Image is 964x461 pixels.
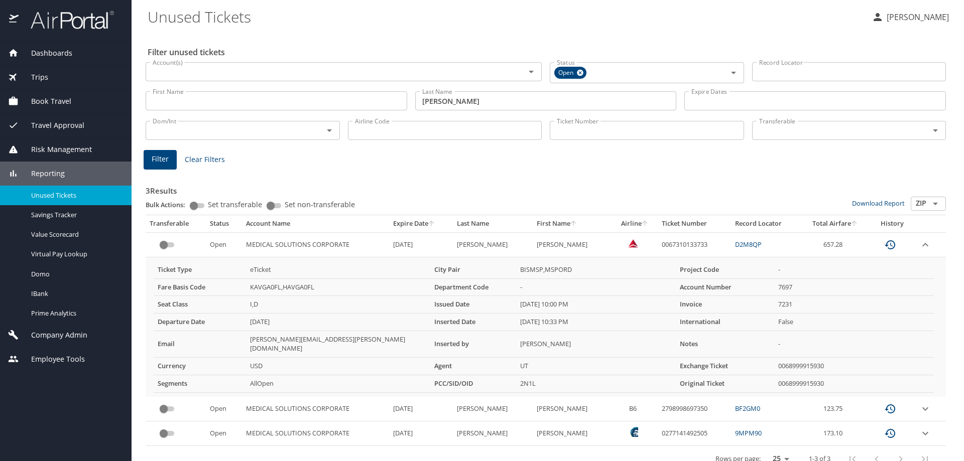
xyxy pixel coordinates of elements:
h2: Filter unused tickets [148,44,948,60]
td: Open [206,232,242,257]
span: IBank [31,289,119,298]
td: [DATE] [389,397,453,421]
td: 173.10 [801,421,869,446]
th: Airline [613,215,658,232]
td: 7231 [774,296,934,314]
td: I,D [246,296,430,314]
td: 2798998697350 [658,397,731,421]
th: Agent [430,358,516,375]
span: Book Travel [19,96,71,107]
td: [PERSON_NAME][EMAIL_ADDRESS][PERSON_NAME][DOMAIN_NAME] [246,331,430,358]
span: Set transferable [208,201,262,208]
th: Departure Date [154,314,246,331]
th: Account Number [676,278,774,296]
span: Dashboards [19,48,72,59]
th: Inserted by [430,331,516,358]
td: 123.75 [801,397,869,421]
td: 657.28 [801,232,869,257]
span: Clear Filters [185,153,225,166]
th: Account Name [242,215,389,232]
h3: 3 Results [146,179,946,197]
span: Set non-transferable [285,201,355,208]
th: International [676,314,774,331]
span: Travel Approval [19,120,84,131]
span: Company Admin [19,330,87,341]
td: UT [516,358,676,375]
h1: Unused Tickets [148,1,864,32]
td: [DATE] [389,232,453,257]
button: Open [322,123,336,137]
a: Download Report [852,199,905,208]
td: BISMSP,MSPORD [516,261,676,278]
th: Ticket Number [658,215,731,232]
button: expand row [919,403,931,415]
th: Segments [154,375,246,392]
td: [PERSON_NAME] [453,421,533,446]
td: [DATE] 10:33 PM [516,314,676,331]
th: Status [206,215,242,232]
td: - [774,261,934,278]
span: Domo [31,269,119,279]
th: Total Airfare [801,215,869,232]
button: expand row [919,239,931,251]
td: MEDICAL SOLUTIONS CORPORATE [242,397,389,421]
button: Open [727,66,741,80]
th: History [869,215,915,232]
td: [PERSON_NAME] [453,232,533,257]
td: AllOpen [246,375,430,392]
th: Issued Date [430,296,516,314]
td: 7697 [774,278,934,296]
th: Notes [676,331,774,358]
button: sort [570,221,577,227]
span: B6 [629,404,637,413]
button: sort [428,221,435,227]
img: airportal-logo.png [20,10,114,30]
span: Filter [152,153,169,166]
td: False [774,314,934,331]
a: 9MPM90 [735,428,762,437]
button: Clear Filters [181,150,229,169]
div: Open [554,67,586,79]
td: Open [206,421,242,446]
span: Employee Tools [19,354,85,365]
th: First Name [533,215,613,232]
td: MEDICAL SOLUTIONS CORPORATE [242,232,389,257]
td: - [516,278,676,296]
td: eTicket [246,261,430,278]
img: Delta Airlines [628,238,638,248]
td: [PERSON_NAME] [533,397,613,421]
a: D2M8QP [735,240,762,249]
span: Virtual Pay Lookup [31,249,119,259]
button: [PERSON_NAME] [868,8,953,26]
p: Bulk Actions: [146,200,193,209]
td: [DATE] 10:00 PM [516,296,676,314]
th: Fare Basis Code [154,278,246,296]
span: Unused Tickets [31,191,119,200]
span: Trips [19,72,48,83]
img: icon-airportal.png [9,10,20,30]
th: Exchange Ticket [676,358,774,375]
th: Expire Date [389,215,453,232]
td: [PERSON_NAME] [453,397,533,421]
span: Risk Management [19,144,92,155]
span: Open [554,68,579,78]
td: [PERSON_NAME] [516,331,676,358]
th: City Pair [430,261,516,278]
td: 0068999915930 [774,358,934,375]
th: Seat Class [154,296,246,314]
div: Transferable [150,219,202,228]
td: Open [206,397,242,421]
button: Filter [144,150,177,170]
th: Record Locator [731,215,801,232]
td: 0277141492505 [658,421,731,446]
button: Open [928,197,942,211]
th: Invoice [676,296,774,314]
td: KAVGA0FL,HAVGA0FL [246,278,430,296]
img: L8AARQzEq7l8WCUAAAAASUVORK5CYII= [628,427,638,437]
td: USD [246,358,430,375]
th: Inserted Date [430,314,516,331]
td: MEDICAL SOLUTIONS CORPORATE [242,421,389,446]
td: [PERSON_NAME] [533,232,613,257]
th: Department Code [430,278,516,296]
a: BF2GM0 [735,404,760,413]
